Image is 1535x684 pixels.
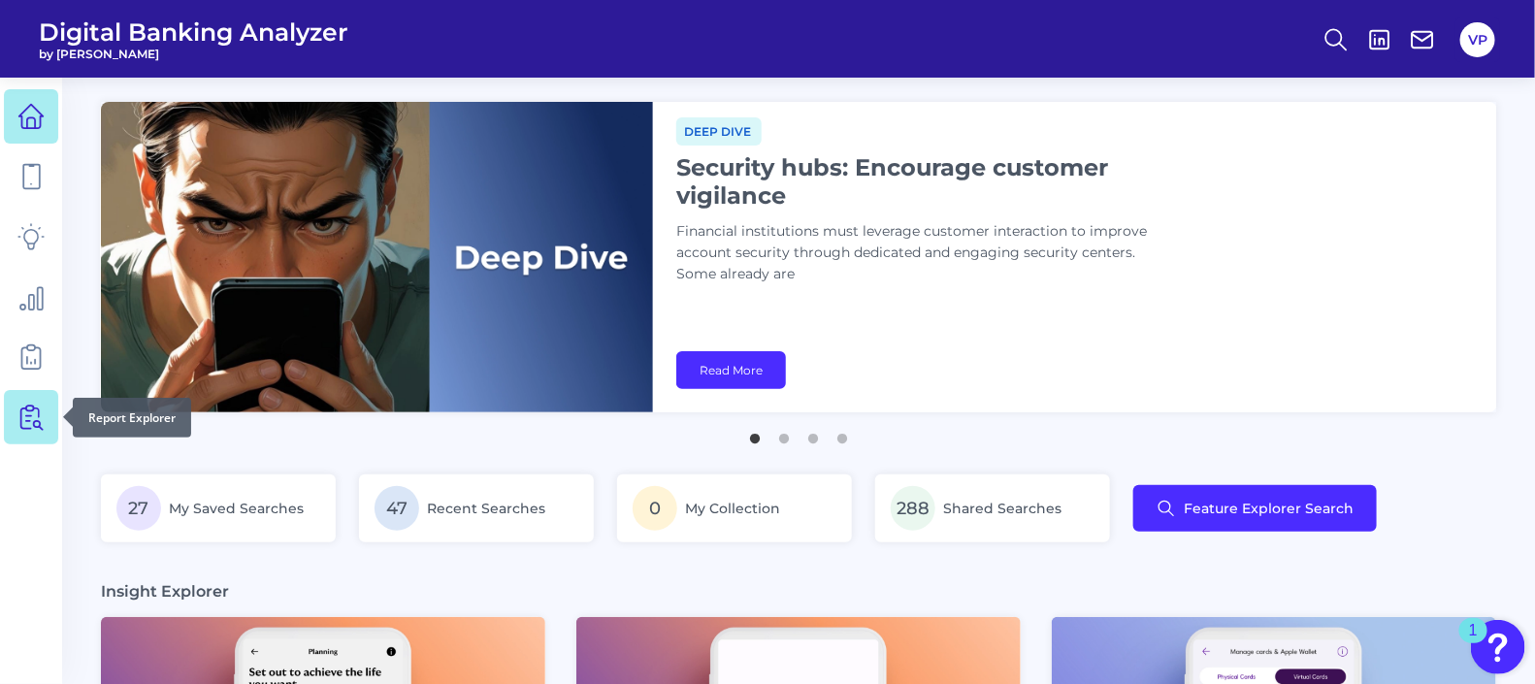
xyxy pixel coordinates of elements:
span: My Collection [685,500,780,517]
a: 0My Collection [617,474,852,542]
span: 0 [633,486,677,531]
span: 27 [116,486,161,531]
h1: Security hubs: Encourage customer vigilance [676,153,1161,210]
button: 1 [745,424,765,443]
div: Report Explorer [73,398,191,438]
p: Financial institutions must leverage customer interaction to improve account security through ded... [676,221,1161,285]
span: Feature Explorer Search [1184,501,1354,516]
a: Deep dive [676,121,762,140]
button: Open Resource Center, 1 new notification [1471,620,1525,674]
a: 27My Saved Searches [101,474,336,542]
button: VP [1460,22,1495,57]
button: Feature Explorer Search [1133,485,1377,532]
span: Digital Banking Analyzer [39,17,348,47]
span: Shared Searches [943,500,1061,517]
button: 3 [803,424,823,443]
img: bannerImg [101,102,653,412]
button: 2 [774,424,794,443]
a: Read More [676,351,786,389]
a: 47Recent Searches [359,474,594,542]
span: by [PERSON_NAME] [39,47,348,61]
span: My Saved Searches [169,500,304,517]
span: 47 [375,486,419,531]
div: 1 [1469,631,1478,656]
span: Recent Searches [427,500,545,517]
a: 288Shared Searches [875,474,1110,542]
h3: Insight Explorer [101,581,229,602]
button: 4 [833,424,852,443]
span: 288 [891,486,935,531]
span: Deep dive [676,117,762,146]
